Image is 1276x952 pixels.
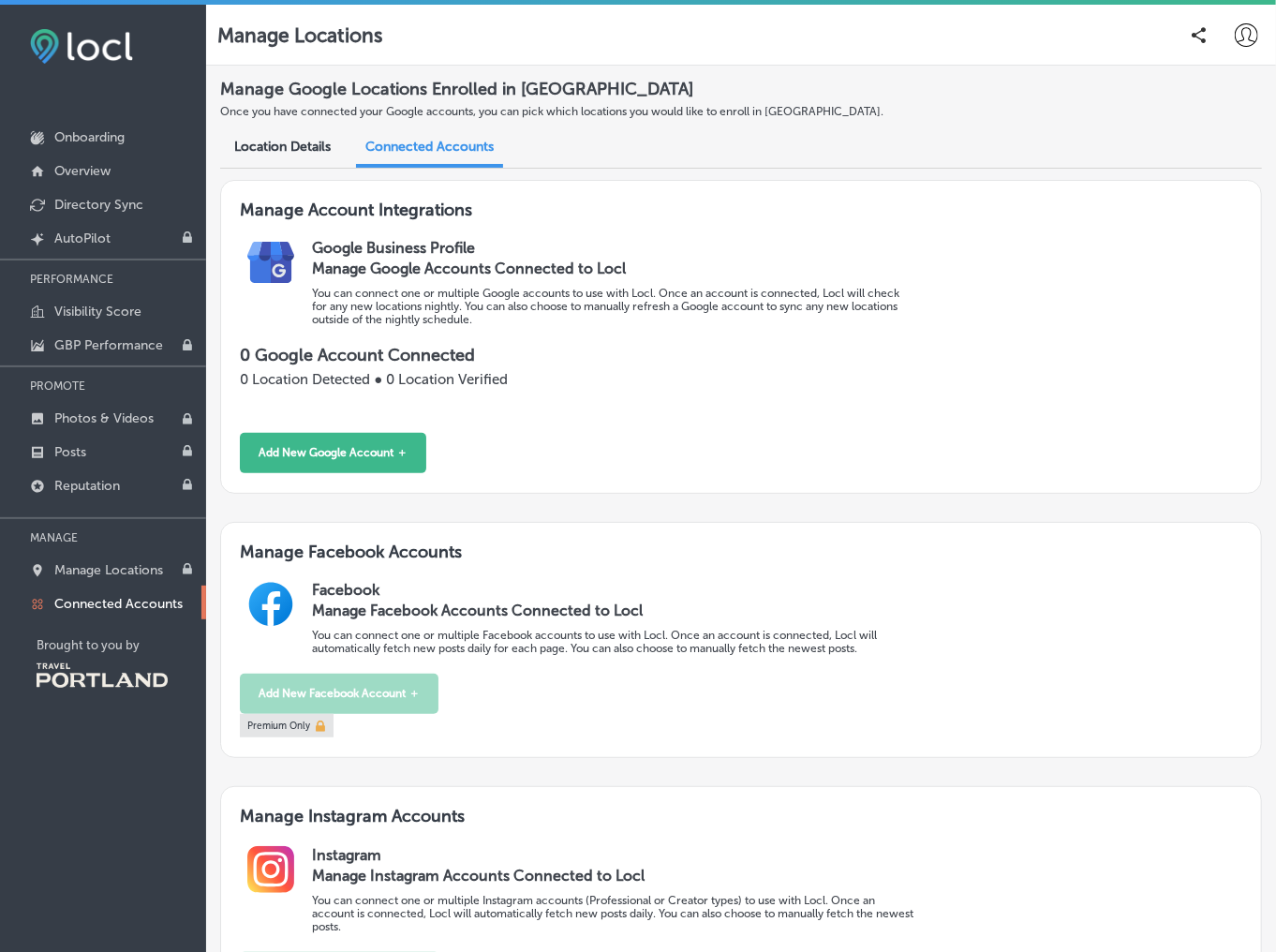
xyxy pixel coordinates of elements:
h2: Manage Google Locations Enrolled in [GEOGRAPHIC_DATA] [220,73,1262,105]
span: Location Details [234,139,331,155]
h3: Manage Facebook Accounts [240,542,1241,581]
p: Posts [54,444,86,460]
p: Visibility Score [54,304,141,320]
img: Travel Portland [37,663,168,688]
p: Reputation [54,478,120,494]
p: AutoPilot [54,231,111,246]
p: Brought to you by [37,638,206,652]
p: Manage Locations [54,562,163,578]
p: 0 Google Account Connected [240,345,1241,365]
p: Onboarding [54,129,125,145]
p: Manage Locations [217,23,382,47]
h3: Manage Google Accounts Connected to Locl [312,260,916,277]
h2: Instagram [312,846,1241,864]
p: Once you have connected your Google accounts, you can pick which locations you would like to enro... [220,105,898,118]
h3: Manage Instagram Accounts [240,806,1241,845]
p: 0 Location Detected ● 0 Location Verified [240,371,1241,388]
h3: Manage Account Integrations [240,200,1241,239]
p: You can connect one or multiple Google accounts to use with Locl. Once an account is connected, L... [312,287,916,326]
h2: Google Business Profile [312,239,1241,257]
button: Add New Facebook Account ＋ [240,674,438,714]
p: Connected Accounts [54,596,183,612]
h3: Manage Instagram Accounts Connected to Locl [312,867,916,885]
img: fda3e92497d09a02dc62c9cd864e3231.png [30,29,133,64]
button: Add New Google Account ＋ [240,433,426,473]
p: Photos & Videos [54,410,154,426]
p: Directory Sync [54,197,143,213]
p: You can connect one or multiple Instagram accounts (Professional or Creator types) to use with Lo... [312,894,916,933]
p: GBP Performance [54,337,163,353]
p: Overview [54,163,111,179]
h3: Manage Facebook Accounts Connected to Locl [312,602,916,619]
p: You can connect one or multiple Facebook accounts to use with Locl. Once an account is connected,... [312,629,916,655]
span: Connected Accounts [365,139,494,155]
h2: Facebook [312,581,1241,599]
